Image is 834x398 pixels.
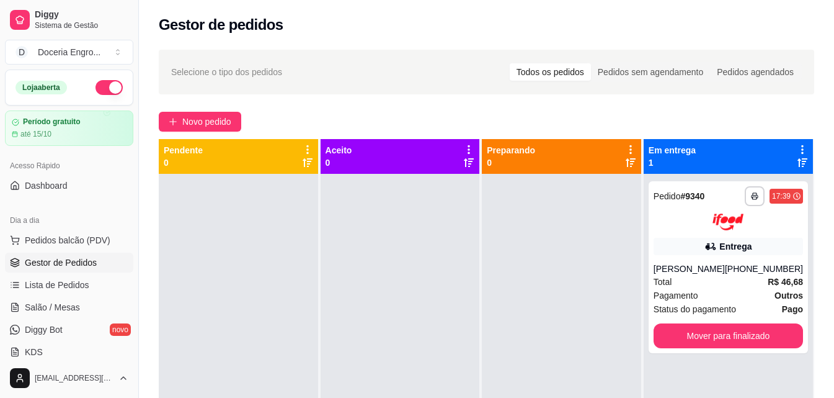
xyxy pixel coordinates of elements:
p: Em entrega [649,144,696,156]
p: Pendente [164,144,203,156]
span: KDS [25,346,43,358]
a: Gestor de Pedidos [5,253,133,273]
div: Doceria Engro ... [38,46,100,58]
div: Pedidos agendados [710,63,801,81]
a: KDS [5,342,133,362]
strong: R$ 46,68 [768,277,803,287]
span: Pedido [654,191,681,201]
button: Select a team [5,40,133,65]
span: Lista de Pedidos [25,279,89,291]
span: Diggy [35,9,128,20]
p: 0 [164,156,203,169]
p: Aceito [326,144,352,156]
span: Novo pedido [182,115,231,129]
div: [PHONE_NUMBER] [725,263,803,275]
a: Dashboard [5,176,133,196]
a: DiggySistema de Gestão [5,5,133,35]
div: 17:39 [772,191,791,201]
strong: # 9340 [680,191,704,201]
a: Salão / Mesas [5,297,133,317]
span: Salão / Mesas [25,301,80,314]
span: Total [654,275,672,289]
div: Acesso Rápido [5,156,133,176]
span: Selecione o tipo dos pedidos [171,65,282,79]
div: [PERSON_NAME] [654,263,725,275]
p: 0 [487,156,535,169]
h2: Gestor de pedidos [159,15,283,35]
span: Gestor de Pedidos [25,256,97,269]
button: Novo pedido [159,112,241,132]
p: 1 [649,156,696,169]
img: ifood [712,214,743,230]
button: Alterar Status [95,80,123,95]
span: D [16,46,28,58]
button: Pedidos balcão (PDV) [5,230,133,250]
strong: Outros [774,291,803,301]
span: Pagamento [654,289,698,302]
span: plus [169,117,177,126]
article: Período gratuito [23,117,81,127]
div: Entrega [719,240,752,253]
span: [EMAIL_ADDRESS][DOMAIN_NAME] [35,373,113,383]
span: Status do pagamento [654,302,736,316]
div: Pedidos sem agendamento [591,63,710,81]
button: Mover para finalizado [654,323,803,348]
span: Dashboard [25,179,68,192]
div: Todos os pedidos [510,63,591,81]
strong: Pago [782,304,803,314]
p: Preparando [487,144,535,156]
span: Pedidos balcão (PDV) [25,234,110,246]
a: Diggy Botnovo [5,320,133,340]
div: Dia a dia [5,210,133,230]
span: Sistema de Gestão [35,20,128,30]
a: Lista de Pedidos [5,275,133,295]
article: até 15/10 [20,129,51,139]
div: Loja aberta [16,81,67,94]
a: Período gratuitoaté 15/10 [5,111,133,146]
p: 0 [326,156,352,169]
button: [EMAIL_ADDRESS][DOMAIN_NAME] [5,363,133,393]
span: Diggy Bot [25,323,63,336]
